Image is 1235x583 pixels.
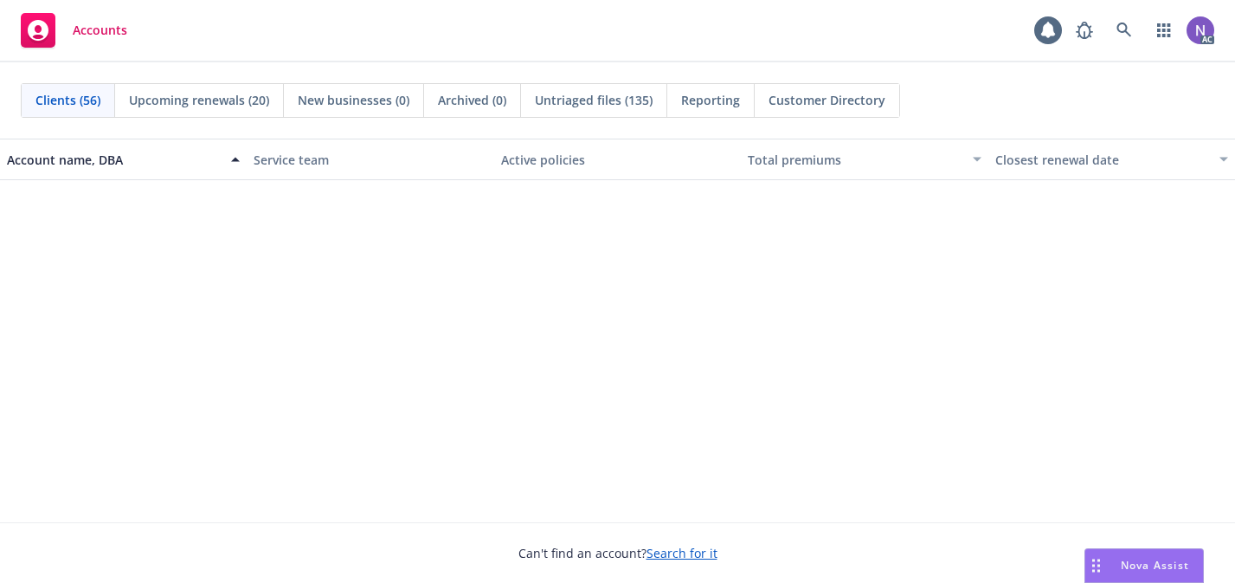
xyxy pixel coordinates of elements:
[501,151,734,169] div: Active policies
[298,91,409,109] span: New businesses (0)
[995,151,1209,169] div: Closest renewal date
[247,139,493,180] button: Service team
[518,544,717,562] span: Can't find an account?
[7,151,221,169] div: Account name, DBA
[741,139,987,180] button: Total premiums
[1085,549,1107,582] div: Drag to move
[129,91,269,109] span: Upcoming renewals (20)
[646,545,717,561] a: Search for it
[1187,16,1214,44] img: photo
[494,139,741,180] button: Active policies
[1147,13,1181,48] a: Switch app
[1107,13,1142,48] a: Search
[1067,13,1102,48] a: Report a Bug
[73,23,127,37] span: Accounts
[1084,548,1204,583] button: Nova Assist
[988,139,1235,180] button: Closest renewal date
[681,91,740,109] span: Reporting
[438,91,506,109] span: Archived (0)
[1121,558,1189,573] span: Nova Assist
[535,91,653,109] span: Untriaged files (135)
[35,91,100,109] span: Clients (56)
[769,91,885,109] span: Customer Directory
[748,151,962,169] div: Total premiums
[14,6,134,55] a: Accounts
[254,151,486,169] div: Service team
